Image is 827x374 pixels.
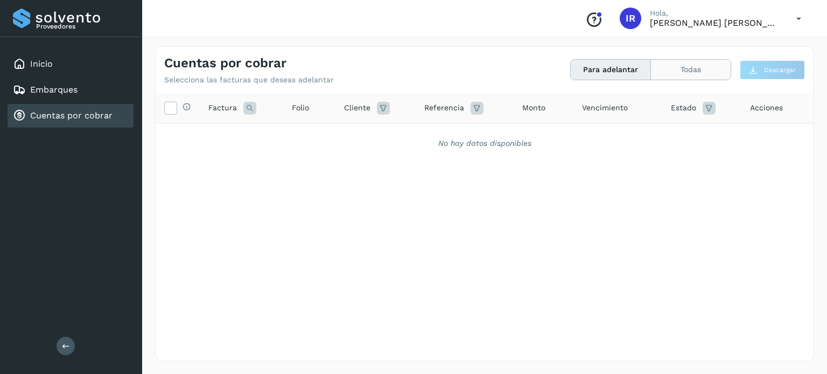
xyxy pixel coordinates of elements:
[292,102,309,114] span: Folio
[571,60,651,80] button: Para adelantar
[208,102,237,114] span: Factura
[651,60,731,80] button: Todas
[740,60,805,80] button: Descargar
[522,102,545,114] span: Monto
[164,55,286,71] h4: Cuentas por cobrar
[30,84,78,95] a: Embarques
[170,138,800,149] div: No hay datos disponibles
[30,59,53,69] a: Inicio
[344,102,370,114] span: Cliente
[30,110,113,121] a: Cuentas por cobrar
[8,104,134,128] div: Cuentas por cobrar
[8,78,134,102] div: Embarques
[764,65,796,75] span: Descargar
[750,102,783,114] span: Acciones
[164,75,334,84] p: Selecciona las facturas que deseas adelantar
[8,52,134,76] div: Inicio
[582,102,628,114] span: Vencimiento
[650,9,779,18] p: Hola,
[36,23,129,30] p: Proveedores
[671,102,696,114] span: Estado
[650,18,779,28] p: Ivan Riquelme Contreras
[424,102,464,114] span: Referencia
